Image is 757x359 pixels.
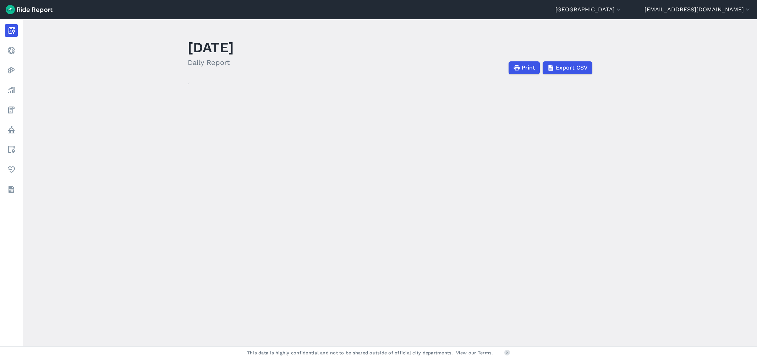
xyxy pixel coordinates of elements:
span: Export CSV [556,63,588,72]
img: Ride Report [6,5,53,14]
a: Datasets [5,183,18,196]
a: Heatmaps [5,64,18,77]
a: Report [5,24,18,37]
h1: [DATE] [188,38,234,57]
a: Health [5,163,18,176]
button: Print [509,61,540,74]
a: View our Terms. [456,349,493,356]
a: Areas [5,143,18,156]
a: Analyze [5,84,18,96]
a: Fees [5,104,18,116]
button: [GEOGRAPHIC_DATA] [555,5,622,14]
a: Realtime [5,44,18,57]
button: [EMAIL_ADDRESS][DOMAIN_NAME] [644,5,751,14]
a: Policy [5,123,18,136]
span: Print [522,63,535,72]
h2: Daily Report [188,57,234,68]
button: Export CSV [543,61,592,74]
